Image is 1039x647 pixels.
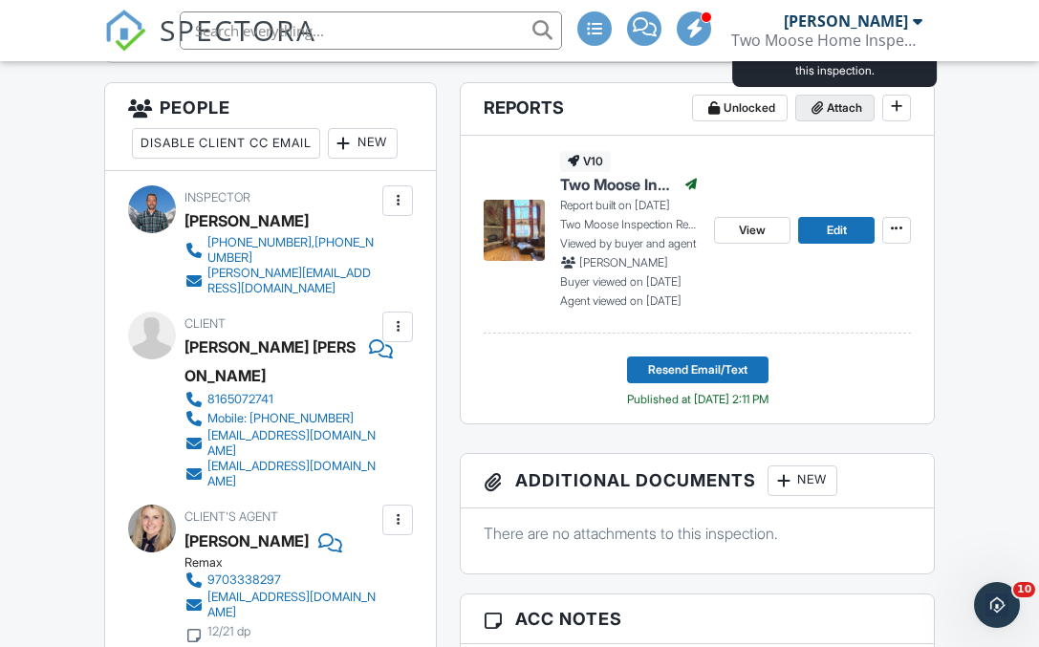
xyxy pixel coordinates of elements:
a: [EMAIL_ADDRESS][DOMAIN_NAME] [184,590,378,620]
span: Client's Agent [184,509,278,524]
a: [PERSON_NAME][EMAIL_ADDRESS][DOMAIN_NAME] [184,266,378,296]
div: 8165072741 [207,392,273,407]
div: Mobile: [PHONE_NUMBER] [207,411,354,426]
div: [PERSON_NAME] [PERSON_NAME] [184,333,359,390]
div: New [328,128,398,159]
div: [PERSON_NAME] [784,11,908,31]
iframe: Intercom live chat [974,582,1020,628]
div: Remax [184,555,393,571]
span: SPECTORA [160,10,316,50]
div: Disable Client CC Email [132,128,320,159]
img: The Best Home Inspection Software - Spectora [104,10,146,52]
span: Inspector [184,190,250,205]
h3: ACC Notes [461,594,934,644]
div: Two Moose Home Inspections [731,31,922,50]
div: [PERSON_NAME][EMAIL_ADDRESS][DOMAIN_NAME] [207,266,378,296]
div: [EMAIL_ADDRESS][DOMAIN_NAME] [207,590,378,620]
a: 8165072741 [184,390,378,409]
div: 12/21 dp [207,624,250,639]
div: [EMAIL_ADDRESS][DOMAIN_NAME] [207,428,378,459]
div: 9703338297 [207,572,281,588]
div: [EMAIL_ADDRESS][DOMAIN_NAME] [207,459,378,489]
span: Client [184,316,226,331]
div: [PHONE_NUMBER],[PHONE_NUMBER] [207,235,378,266]
a: SPECTORA [104,26,316,66]
a: [EMAIL_ADDRESS][DOMAIN_NAME] [184,428,378,459]
h3: Additional Documents [461,454,934,508]
div: New [768,465,837,496]
a: 9703338297 [184,571,378,590]
a: [PHONE_NUMBER],[PHONE_NUMBER] [184,235,378,266]
span: 10 [1013,582,1035,597]
a: [PERSON_NAME] [184,527,309,555]
a: Mobile: [PHONE_NUMBER] [184,409,378,428]
a: [EMAIL_ADDRESS][DOMAIN_NAME] [184,459,378,489]
div: [PERSON_NAME] [184,206,309,235]
input: Search everything... [180,11,562,50]
h3: People [105,83,436,171]
p: There are no attachments to this inspection. [484,523,911,544]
